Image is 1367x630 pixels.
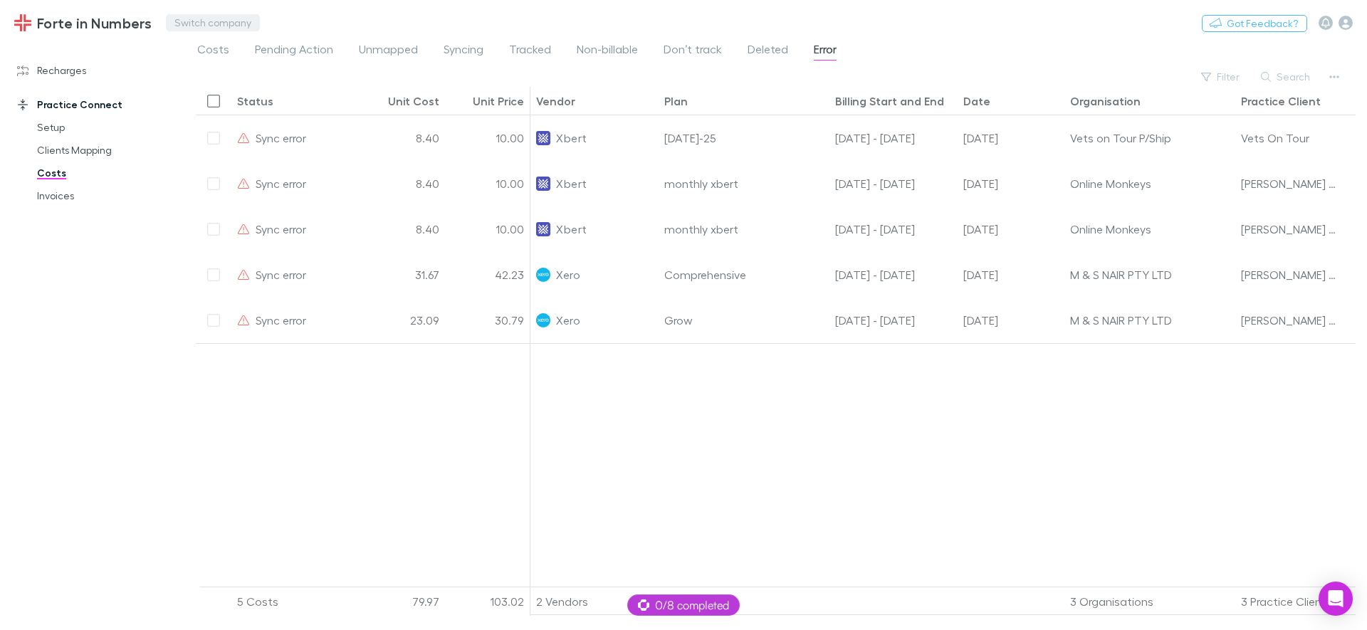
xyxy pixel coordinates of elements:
[536,94,575,108] div: Vendor
[536,268,550,282] img: Xero's Logo
[360,587,445,616] div: 79.97
[577,42,638,61] span: Non-billable
[835,94,944,108] div: Billing Start and End
[444,42,483,61] span: Syncing
[23,162,192,184] a: Costs
[197,42,229,61] span: Costs
[14,14,31,31] img: Forte in Numbers's Logo
[556,252,580,297] span: Xero
[1241,94,1321,108] div: Practice Client
[829,115,958,161] div: 20 Jun - 20 Jul 25
[748,42,788,61] span: Deleted
[1241,115,1309,160] div: Vets On Tour
[829,161,958,206] div: 01 May - 31 May 25
[659,298,829,343] div: Grow
[536,222,550,236] img: Xbert's Logo
[23,184,192,207] a: Invoices
[3,93,192,116] a: Practice Connect
[659,252,829,298] div: Comprehensive
[473,94,524,108] div: Unit Price
[360,115,445,161] div: 8.40
[659,206,829,252] div: monthly xbert
[255,42,333,61] span: Pending Action
[963,94,990,108] div: Date
[1241,161,1339,206] div: [PERSON_NAME] - Online Monkeys
[360,206,445,252] div: 8.40
[1070,115,1230,160] div: Vets on Tour P/Ship
[958,298,1064,343] div: 11 Jun 2025
[360,161,445,206] div: 8.40
[1070,298,1230,342] div: M & S NAIR PTY LTD
[829,298,958,343] div: 27 May - 10 Jun 25
[1202,15,1307,32] button: Got Feedback?
[256,268,306,281] span: Sync error
[1070,206,1230,251] div: Online Monkeys
[1319,582,1353,616] div: Open Intercom Messenger
[388,94,439,108] div: Unit Cost
[556,161,587,206] span: Xbert
[509,42,551,61] span: Tracked
[360,298,445,343] div: 23.09
[1194,68,1248,85] button: Filter
[556,206,587,251] span: Xbert
[256,222,306,236] span: Sync error
[536,177,550,191] img: Xbert's Logo
[445,161,530,206] div: 10.00
[530,587,659,616] div: 2 Vendors
[664,94,688,108] div: Plan
[1241,298,1339,342] div: [PERSON_NAME] And Co Pty Ltd
[659,161,829,206] div: monthly xbert
[814,42,837,61] span: Error
[256,131,306,145] span: Sync error
[958,252,1064,298] div: 11 Jun 2025
[829,206,958,252] div: 01 May - 31 May 25
[445,587,530,616] div: 103.02
[1235,587,1363,616] div: 3 Practice Clients
[1241,252,1339,297] div: [PERSON_NAME] And Co Pty Ltd
[360,252,445,298] div: 31.67
[3,59,192,82] a: Recharges
[37,14,152,31] h3: Forte in Numbers
[556,298,580,342] span: Xero
[23,139,192,162] a: Clients Mapping
[445,298,530,343] div: 30.79
[664,42,722,61] span: Don’t track
[958,115,1064,161] div: 19 Jun 2025
[231,587,360,616] div: 5 Costs
[237,94,273,108] div: Status
[1070,94,1141,108] div: Organisation
[556,115,587,160] span: Xbert
[1070,252,1230,297] div: M & S NAIR PTY LTD
[1241,206,1339,251] div: [PERSON_NAME] - Online Monkeys
[6,6,160,40] a: Forte in Numbers
[445,206,530,252] div: 10.00
[659,115,829,161] div: [DATE]-25
[445,115,530,161] div: 10.00
[958,206,1064,252] div: 30 May 2025
[23,116,192,139] a: Setup
[659,587,829,616] div: 4 Plans
[166,14,260,31] button: Switch company
[445,252,530,298] div: 42.23
[958,161,1064,206] div: 30 Apr 2025
[256,177,306,190] span: Sync error
[256,313,306,327] span: Sync error
[1070,161,1230,206] div: Online Monkeys
[536,131,550,145] img: Xbert's Logo
[829,252,958,298] div: 11 May - 26 May 25
[536,313,550,327] img: Xero's Logo
[359,42,418,61] span: Unmapped
[1064,587,1235,616] div: 3 Organisations
[1254,68,1319,85] button: Search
